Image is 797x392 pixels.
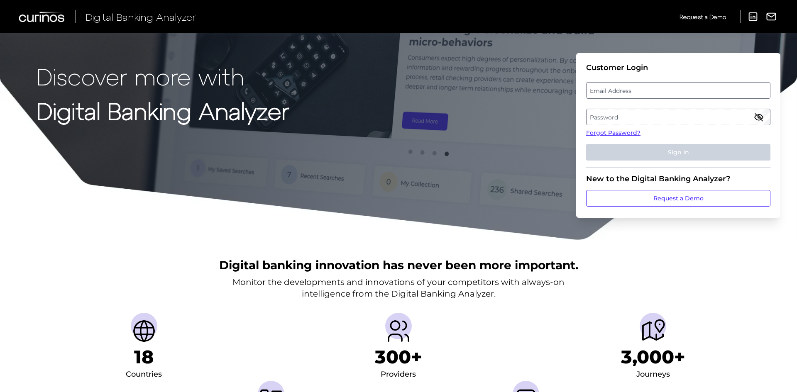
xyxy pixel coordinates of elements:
[586,144,770,161] button: Sign In
[131,318,157,344] img: Countries
[37,97,289,124] strong: Digital Banking Analyzer
[621,346,685,368] h1: 3,000+
[134,346,154,368] h1: 18
[640,318,666,344] img: Journeys
[232,276,565,299] p: Monitor the developments and innovations of your competitors with always-on intelligence from the...
[587,110,770,124] label: Password
[587,83,770,98] label: Email Address
[126,368,162,381] div: Countries
[375,346,422,368] h1: 300+
[381,368,416,381] div: Providers
[680,13,726,20] span: Request a Demo
[636,368,670,381] div: Journeys
[37,63,289,89] p: Discover more with
[586,63,770,72] div: Customer Login
[586,174,770,183] div: New to the Digital Banking Analyzer?
[19,12,66,22] img: Curinos
[586,190,770,207] a: Request a Demo
[385,318,412,344] img: Providers
[86,11,196,23] span: Digital Banking Analyzer
[219,257,578,273] h2: Digital banking innovation has never been more important.
[680,10,726,24] a: Request a Demo
[586,129,770,137] a: Forgot Password?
